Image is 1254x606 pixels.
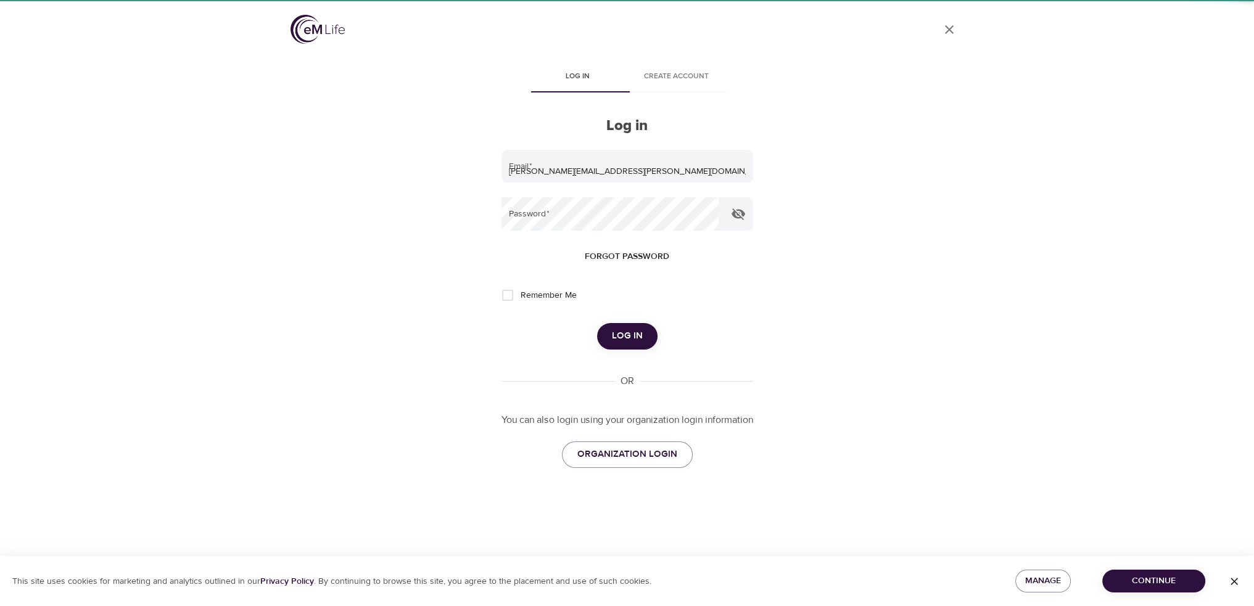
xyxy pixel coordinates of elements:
button: Continue [1102,570,1205,592]
span: Log in [536,70,620,83]
div: disabled tabs example [501,63,753,92]
a: close [934,15,964,44]
div: OR [616,374,639,388]
span: Log in [612,328,643,344]
button: Forgot password [580,245,674,268]
a: Privacy Policy [260,576,314,587]
span: Remember Me [521,289,577,302]
span: Forgot password [585,249,669,264]
p: You can also login using your organization login information [501,413,753,427]
img: logo [291,15,345,44]
button: Log in [597,323,658,349]
span: Manage [1025,573,1061,589]
button: Manage [1015,570,1071,592]
span: Continue [1112,573,1195,589]
h2: Log in [501,117,753,135]
span: Create account [635,70,719,83]
a: ORGANIZATION LOGIN [562,441,693,467]
span: ORGANIZATION LOGIN [577,446,677,462]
